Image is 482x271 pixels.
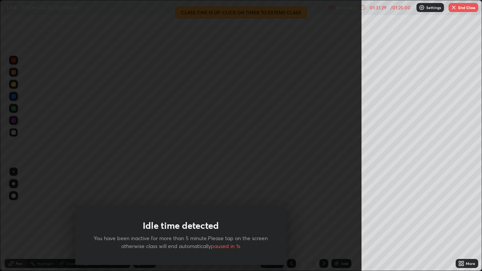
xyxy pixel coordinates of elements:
p: You have been inactive for more than 5 minute.Please tap on the screen otherwise class will end a... [93,234,268,250]
span: paused in 1s [211,242,240,250]
h1: Idle time detected [143,220,219,231]
div: 01:31:29 [368,5,389,10]
p: Settings [426,6,441,9]
div: / 01:25:00 [389,5,412,10]
div: More [466,262,475,265]
button: End Class [448,3,478,12]
img: end-class-cross [451,5,457,11]
img: class-settings-icons [419,5,425,11]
